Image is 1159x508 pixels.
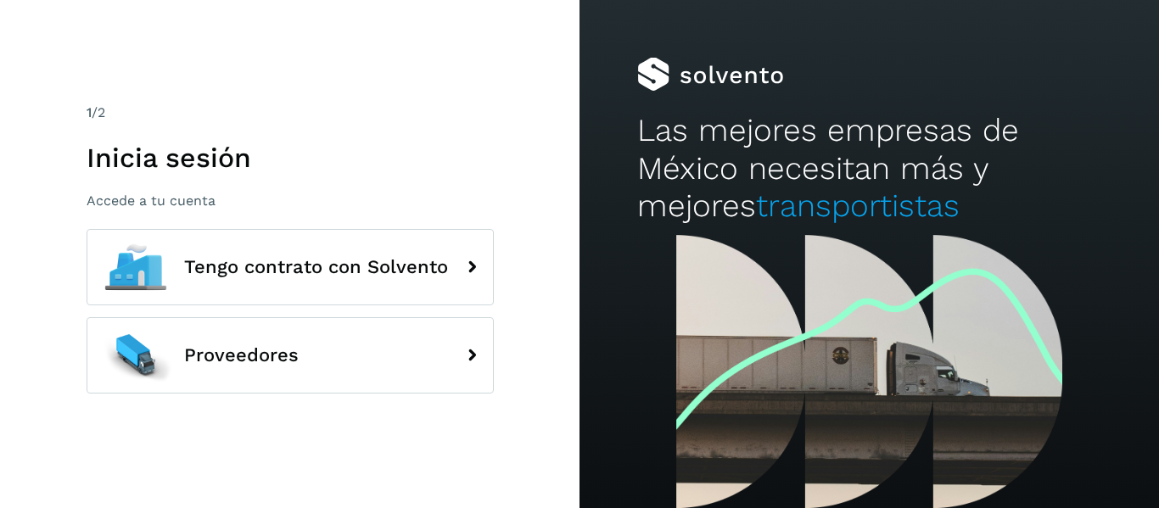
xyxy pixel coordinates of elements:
[87,103,494,123] div: /2
[184,345,299,366] span: Proveedores
[637,112,1100,225] h2: Las mejores empresas de México necesitan más y mejores
[87,229,494,305] button: Tengo contrato con Solvento
[87,104,92,120] span: 1
[87,193,494,209] p: Accede a tu cuenta
[184,257,448,277] span: Tengo contrato con Solvento
[756,187,960,224] span: transportistas
[87,317,494,394] button: Proveedores
[87,142,494,174] h1: Inicia sesión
